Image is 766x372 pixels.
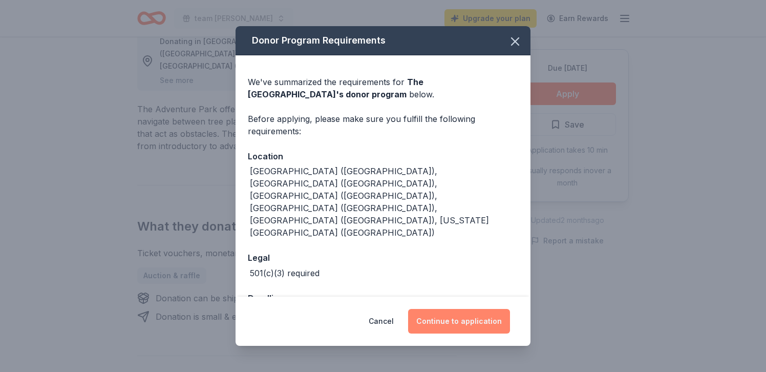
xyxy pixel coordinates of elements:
[250,267,320,279] div: 501(c)(3) required
[236,26,530,55] div: Donor Program Requirements
[408,309,510,334] button: Continue to application
[248,113,518,137] div: Before applying, please make sure you fulfill the following requirements:
[248,251,518,264] div: Legal
[248,76,518,100] div: We've summarized the requirements for below.
[250,165,518,239] div: [GEOGRAPHIC_DATA] ([GEOGRAPHIC_DATA]), [GEOGRAPHIC_DATA] ([GEOGRAPHIC_DATA]), [GEOGRAPHIC_DATA] (...
[248,150,518,163] div: Location
[248,292,518,305] div: Deadline
[369,309,394,334] button: Cancel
